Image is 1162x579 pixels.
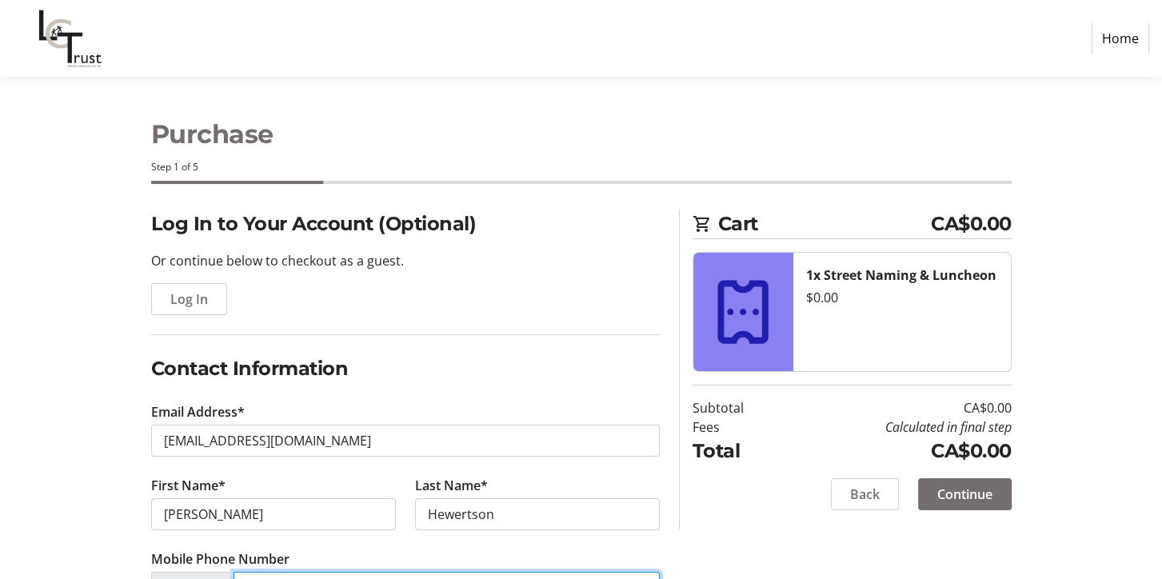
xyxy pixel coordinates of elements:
[785,398,1012,417] td: CA$0.00
[151,251,660,270] p: Or continue below to checkout as a guest.
[806,288,998,307] div: $0.00
[170,289,208,309] span: Log In
[831,478,899,510] button: Back
[785,417,1012,437] td: Calculated in final step
[850,485,880,504] span: Back
[151,115,1012,154] h1: Purchase
[693,398,785,417] td: Subtotal
[151,402,245,421] label: Email Address*
[415,476,488,495] label: Last Name*
[151,476,226,495] label: First Name*
[151,354,660,383] h2: Contact Information
[918,478,1012,510] button: Continue
[718,210,932,238] span: Cart
[937,485,992,504] span: Continue
[151,210,660,238] h2: Log In to Your Account (Optional)
[806,266,996,284] strong: 1x Street Naming & Luncheon
[693,417,785,437] td: Fees
[931,210,1012,238] span: CA$0.00
[151,549,290,569] label: Mobile Phone Number
[1092,23,1149,54] a: Home
[13,6,126,70] img: LCT's Logo
[693,437,785,465] td: Total
[785,437,1012,465] td: CA$0.00
[151,160,1012,174] div: Step 1 of 5
[151,283,227,315] button: Log In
